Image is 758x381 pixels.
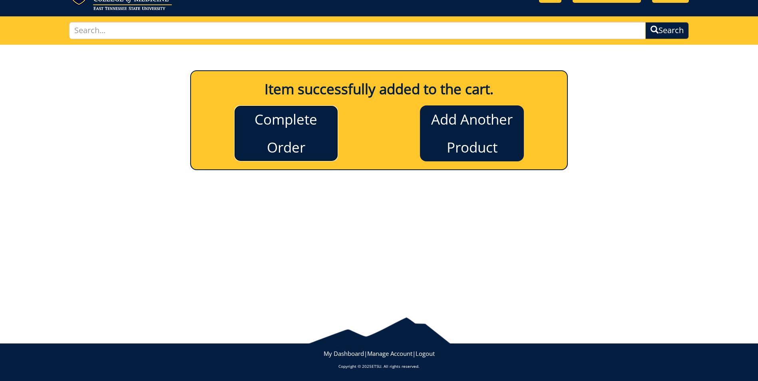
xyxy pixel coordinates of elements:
[265,79,493,98] b: Item successfully added to the cart.
[324,349,364,357] a: My Dashboard
[372,363,381,369] a: ETSU
[645,22,689,39] button: Search
[420,105,524,161] a: Add Another Product
[234,105,338,161] a: Complete Order
[69,22,646,39] input: Search...
[367,349,412,357] a: Manage Account
[416,349,435,357] a: Logout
